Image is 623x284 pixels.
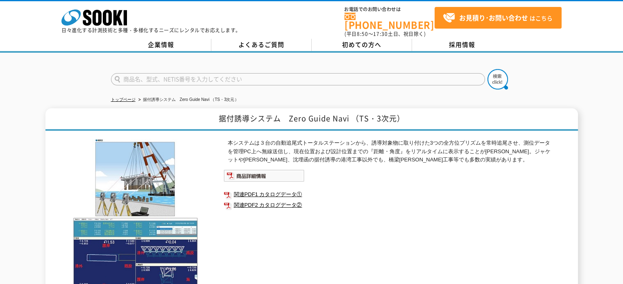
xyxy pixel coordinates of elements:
a: 商品詳細情報システム [224,174,304,180]
span: 17:30 [373,30,388,38]
h1: 据付誘導システム Zero Guide Navi （TS・3次元） [45,108,578,131]
input: 商品名、型式、NETIS番号を入力してください [111,73,485,85]
a: トップページ [111,97,136,102]
span: (平日 ～ 土日、祝日除く) [344,30,426,38]
img: 商品詳細情報システム [224,170,304,182]
a: 採用情報 [412,39,512,51]
span: 8:50 [357,30,368,38]
span: 初めての方へ [342,40,381,49]
a: よくあるご質問 [211,39,312,51]
a: 関連PDF1 カタログデータ① [224,189,551,200]
a: 関連PDF2 カタログデータ② [224,200,551,210]
span: はこちら [443,12,553,24]
a: [PHONE_NUMBER] [344,13,435,29]
a: 企業情報 [111,39,211,51]
strong: お見積り･お問い合わせ [459,13,528,22]
span: お電話でのお問い合わせは [344,7,435,12]
p: 本システムは３台の自動追尾式トータルステーションから、誘導対象物に取り付けた3つの全方位プリズムを常時追尾させ、測位データを管理PC上へ無線送信し、現在位置および設計位置までの『距離・角度』をリ... [228,139,551,164]
img: btn_search.png [487,69,508,89]
a: お見積り･お問い合わせはこちら [435,7,562,29]
p: 日々進化する計測技術と多種・多様化するニーズにレンタルでお応えします。 [61,28,241,33]
li: 据付誘導システム Zero Guide Navi （TS・3次元） [137,96,239,104]
a: 初めての方へ [312,39,412,51]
